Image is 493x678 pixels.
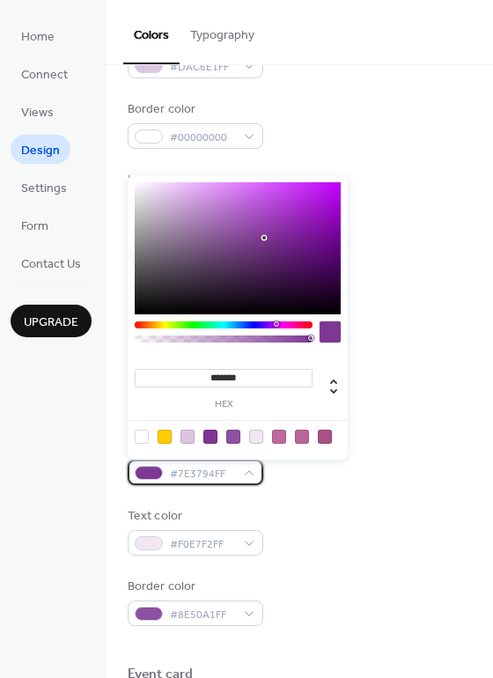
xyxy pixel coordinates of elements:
span: #7E3794FF [170,465,235,483]
button: Upgrade [11,305,92,337]
div: Border color [128,100,260,119]
label: hex [135,400,313,409]
span: #00000000 [170,129,235,147]
span: Upgrade [24,313,78,332]
div: Border color [128,578,260,596]
span: Home [21,28,55,47]
div: Text color [128,507,260,526]
div: rgb(142, 80, 161) [226,430,240,444]
a: Views [11,97,64,126]
a: Home [11,21,65,50]
div: Inner border color [128,171,260,189]
span: #DAC6E1FF [170,58,235,77]
a: Form [11,210,59,240]
span: Contact Us [21,255,81,274]
div: rgb(255, 204, 0) [158,430,172,444]
a: Connect [11,59,78,88]
div: rgba(161, 64, 120, 0.9098039215686274) [318,430,332,444]
span: Form [21,217,48,236]
span: Views [21,104,54,122]
span: Settings [21,180,67,198]
span: #F0E7F2FF [170,535,235,554]
div: rgb(218, 198, 225) [180,430,195,444]
a: Design [11,135,70,164]
span: Connect [21,66,68,85]
a: Contact Us [11,248,92,277]
div: rgb(126, 55, 148) [203,430,217,444]
div: rgba(0, 0, 0, 0) [135,430,149,444]
div: rgba(185, 90, 146, 0.9098039215686274) [272,430,286,444]
a: Settings [11,173,77,202]
div: rgba(180, 86, 141, 0.9098039215686274) [295,430,309,444]
span: #8E50A1FF [170,606,235,624]
div: rgb(240, 231, 242) [249,430,263,444]
span: Design [21,142,60,160]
